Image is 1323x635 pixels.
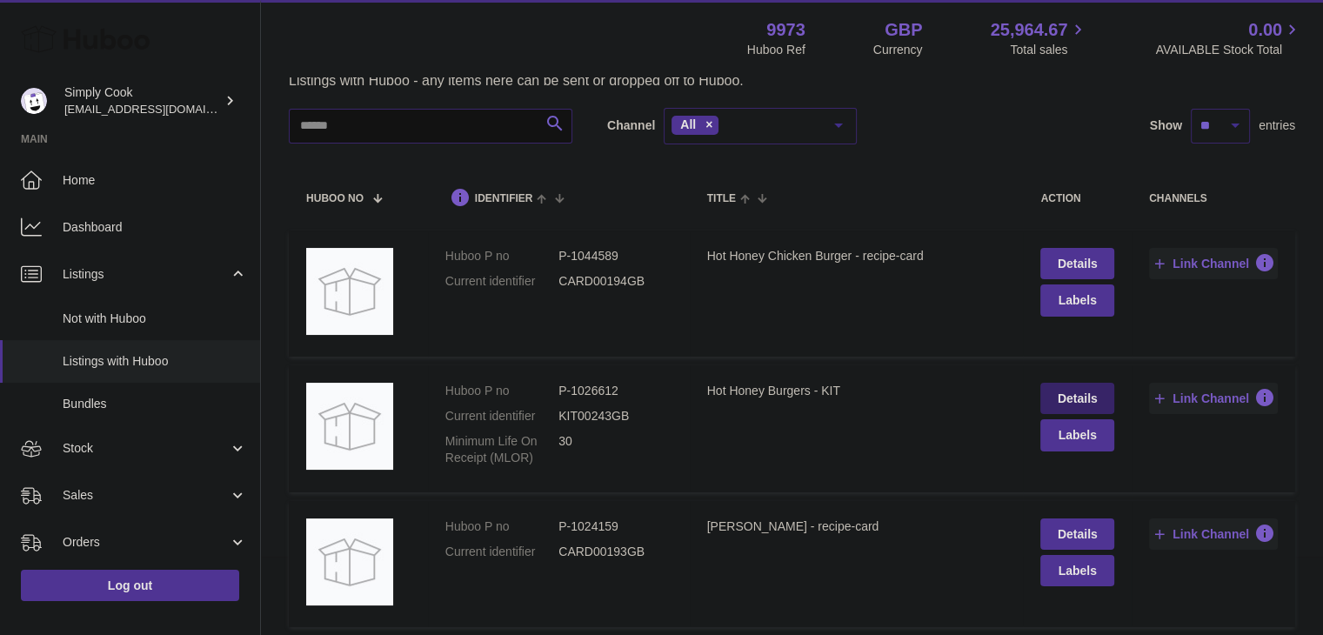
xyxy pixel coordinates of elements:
dt: Huboo P no [445,248,558,264]
button: Link Channel [1149,383,1278,414]
span: AVAILABLE Stock Total [1155,42,1302,58]
dd: 30 [558,433,672,466]
div: Hot Honey Chicken Burger - recipe-card [707,248,1006,264]
button: Labels [1040,419,1113,451]
a: Details [1040,248,1113,279]
img: Cajun Burrito - recipe-card [306,518,393,605]
img: internalAdmin-9973@internal.huboo.com [21,88,47,114]
dd: CARD00193GB [558,544,672,560]
div: Huboo Ref [747,42,805,58]
div: [PERSON_NAME] - recipe-card [707,518,1006,535]
span: 0.00 [1248,18,1282,42]
span: 25,964.67 [990,18,1067,42]
span: identifier [475,193,533,204]
span: Link Channel [1173,391,1249,406]
span: Bundles [63,396,247,412]
span: Sales [63,487,229,504]
button: Link Channel [1149,248,1278,279]
img: Hot Honey Burgers - KIT [306,383,393,470]
p: Listings with Huboo - any items here can be sent or dropped off to Huboo. [289,71,744,90]
div: Currency [873,42,923,58]
span: Listings with Huboo [63,353,247,370]
span: Listings [63,266,229,283]
span: All [680,117,696,131]
div: Hot Honey Burgers - KIT [707,383,1006,399]
div: channels [1149,193,1278,204]
span: title [707,193,736,204]
span: Link Channel [1173,256,1249,271]
button: Link Channel [1149,518,1278,550]
strong: GBP [885,18,922,42]
label: Channel [607,117,655,134]
dt: Minimum Life On Receipt (MLOR) [445,433,558,466]
div: Simply Cook [64,84,221,117]
button: Labels [1040,555,1113,586]
div: action [1040,193,1113,204]
strong: 9973 [766,18,805,42]
span: Stock [63,440,229,457]
dt: Huboo P no [445,518,558,535]
a: 0.00 AVAILABLE Stock Total [1155,18,1302,58]
dt: Current identifier [445,544,558,560]
dd: CARD00194GB [558,273,672,290]
img: Hot Honey Chicken Burger - recipe-card [306,248,393,335]
span: [EMAIL_ADDRESS][DOMAIN_NAME] [64,102,256,116]
span: Link Channel [1173,526,1249,542]
label: Show [1150,117,1182,134]
span: Not with Huboo [63,311,247,327]
span: Dashboard [63,219,247,236]
a: Details [1040,383,1113,414]
span: Home [63,172,247,189]
a: 25,964.67 Total sales [990,18,1087,58]
span: Total sales [1010,42,1087,58]
dd: P-1026612 [558,383,672,399]
dd: P-1024159 [558,518,672,535]
a: Log out [21,570,239,601]
span: Huboo no [306,193,364,204]
span: entries [1259,117,1295,134]
dt: Current identifier [445,408,558,424]
button: Labels [1040,284,1113,316]
dt: Current identifier [445,273,558,290]
span: Orders [63,534,229,551]
dd: P-1044589 [558,248,672,264]
dt: Huboo P no [445,383,558,399]
a: Details [1040,518,1113,550]
dd: KIT00243GB [558,408,672,424]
